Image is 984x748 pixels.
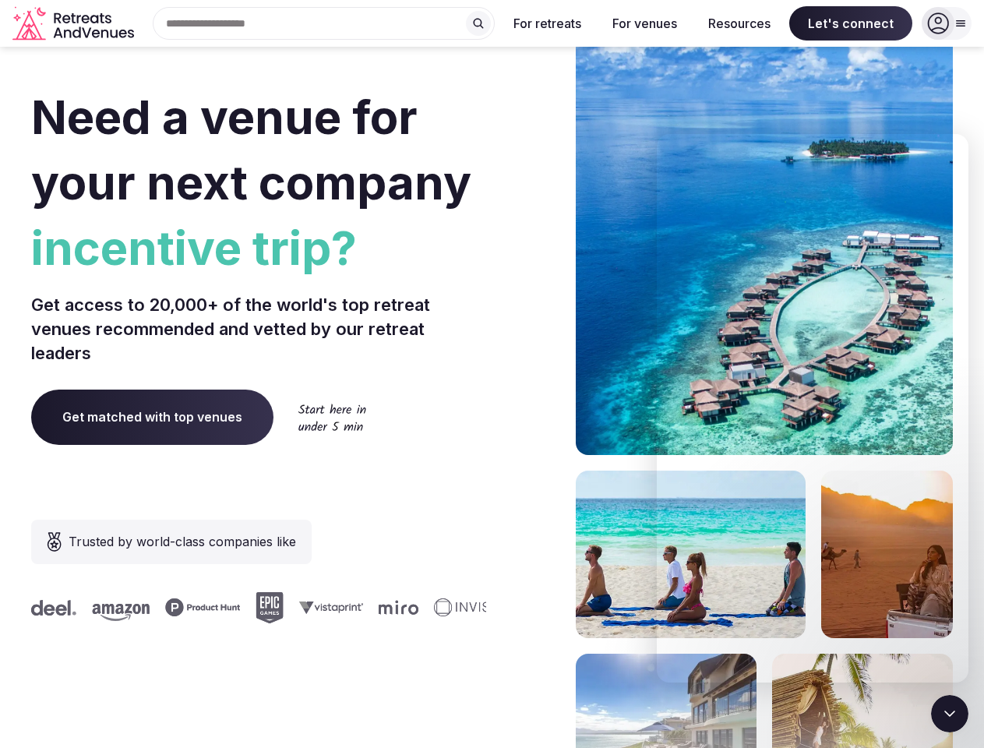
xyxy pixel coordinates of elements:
iframe: Intercom live chat [931,695,968,732]
span: Trusted by world-class companies like [69,532,296,551]
iframe: Intercom live chat [657,134,968,683]
img: yoga on tropical beach [576,471,806,638]
svg: Deel company logo [30,600,75,616]
p: Get access to 20,000+ of the world's top retreat venues recommended and vetted by our retreat lea... [31,293,486,365]
button: For retreats [501,6,594,41]
span: Need a venue for your next company [31,89,471,210]
button: Resources [696,6,783,41]
svg: Invisible company logo [432,598,518,617]
button: For venues [600,6,690,41]
span: Let's connect [789,6,912,41]
svg: Miro company logo [377,600,417,615]
a: Visit the homepage [12,6,137,41]
svg: Epic Games company logo [254,592,282,623]
span: incentive trip? [31,215,486,280]
svg: Retreats and Venues company logo [12,6,137,41]
svg: Vistaprint company logo [298,601,362,614]
a: Get matched with top venues [31,390,273,444]
img: Start here in under 5 min [298,404,366,431]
